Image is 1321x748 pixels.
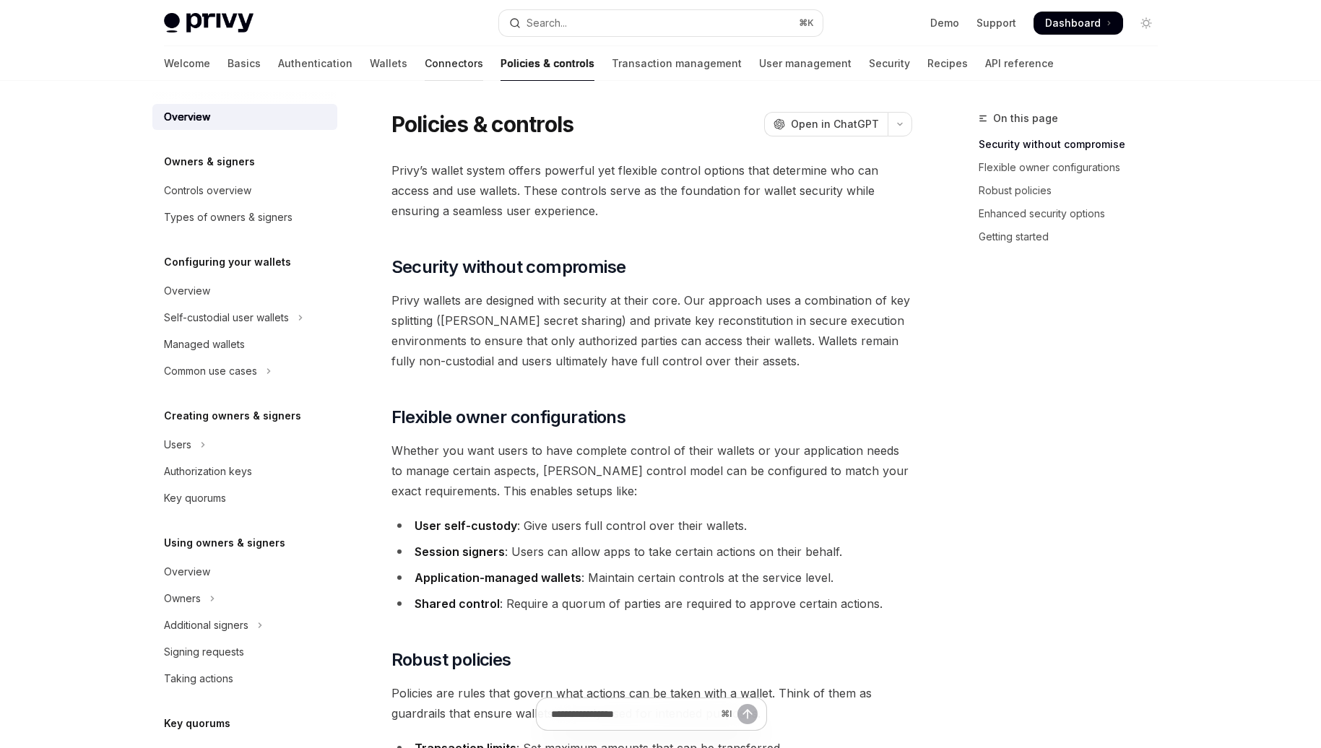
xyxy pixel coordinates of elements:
button: Toggle Common use cases section [152,358,337,384]
a: Authorization keys [152,458,337,484]
a: Controls overview [152,178,337,204]
li: : Maintain certain controls at the service level. [391,567,912,588]
h5: Configuring your wallets [164,253,291,271]
a: Connectors [425,46,483,81]
button: Send message [737,704,758,724]
span: Open in ChatGPT [791,117,879,131]
span: On this page [993,110,1058,127]
div: Overview [164,563,210,580]
span: Privy’s wallet system offers powerful yet flexible control options that determine who can access ... [391,160,912,221]
span: Robust policies [391,648,511,671]
button: Toggle Users section [152,432,337,458]
a: Robust policies [979,179,1169,202]
div: Owners [164,590,201,607]
div: Taking actions [164,670,233,687]
div: Authorization keys [164,463,252,480]
a: Authentication [278,46,352,81]
div: Key quorums [164,490,226,507]
a: Recipes [927,46,968,81]
span: Security without compromise [391,256,626,279]
div: Overview [164,108,210,126]
h5: Using owners & signers [164,534,285,552]
strong: Application-managed wallets [415,570,581,585]
h5: Creating owners & signers [164,407,301,425]
a: Enhanced security options [979,202,1169,225]
input: Ask a question... [551,698,715,730]
div: Overview [164,282,210,300]
button: Toggle Self-custodial user wallets section [152,305,337,331]
a: Basics [228,46,261,81]
button: Toggle Additional signers section [152,612,337,638]
a: Managed wallets [152,331,337,357]
a: Taking actions [152,666,337,692]
span: Whether you want users to have complete control of their wallets or your application needs to man... [391,440,912,501]
div: Common use cases [164,362,257,380]
div: Types of owners & signers [164,209,293,226]
a: Wallets [370,46,407,81]
h5: Owners & signers [164,153,255,170]
span: Dashboard [1045,16,1101,30]
span: Flexible owner configurations [391,406,626,429]
a: Key quorums [152,485,337,511]
a: Demo [930,16,959,30]
button: Open search [499,10,823,36]
a: Overview [152,104,337,130]
span: Policies are rules that govern what actions can be taken with a wallet. Think of them as guardrai... [391,683,912,723]
a: Flexible owner configurations [979,156,1169,179]
h1: Policies & controls [391,111,574,137]
button: Toggle dark mode [1135,12,1158,35]
a: Security without compromise [979,133,1169,156]
a: API reference [985,46,1054,81]
div: Self-custodial user wallets [164,309,289,326]
div: Users [164,436,191,453]
a: Overview [152,278,337,304]
strong: User self-custody [415,518,517,533]
li: : Users can allow apps to take certain actions on their behalf. [391,542,912,562]
div: Controls overview [164,182,251,199]
button: Toggle Owners section [152,586,337,612]
span: Privy wallets are designed with security at their core. Our approach uses a combination of key sp... [391,290,912,371]
a: Dashboard [1034,12,1123,35]
strong: Shared control [415,596,500,611]
button: Open in ChatGPT [764,112,888,136]
a: Transaction management [612,46,742,81]
strong: Session signers [415,544,505,559]
a: Welcome [164,46,210,81]
div: Search... [527,14,567,32]
a: Policies & controls [501,46,594,81]
a: Security [869,46,910,81]
span: ⌘ K [799,17,814,29]
a: Signing requests [152,639,337,665]
a: Overview [152,559,337,585]
li: : Give users full control over their wallets. [391,516,912,536]
a: Types of owners & signers [152,204,337,230]
li: : Require a quorum of parties are required to approve certain actions. [391,593,912,614]
a: Getting started [979,225,1169,248]
div: Managed wallets [164,336,245,353]
img: light logo [164,13,254,33]
div: Additional signers [164,617,248,634]
h5: Key quorums [164,715,230,732]
a: User management [759,46,852,81]
div: Signing requests [164,643,244,661]
a: Support [976,16,1016,30]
